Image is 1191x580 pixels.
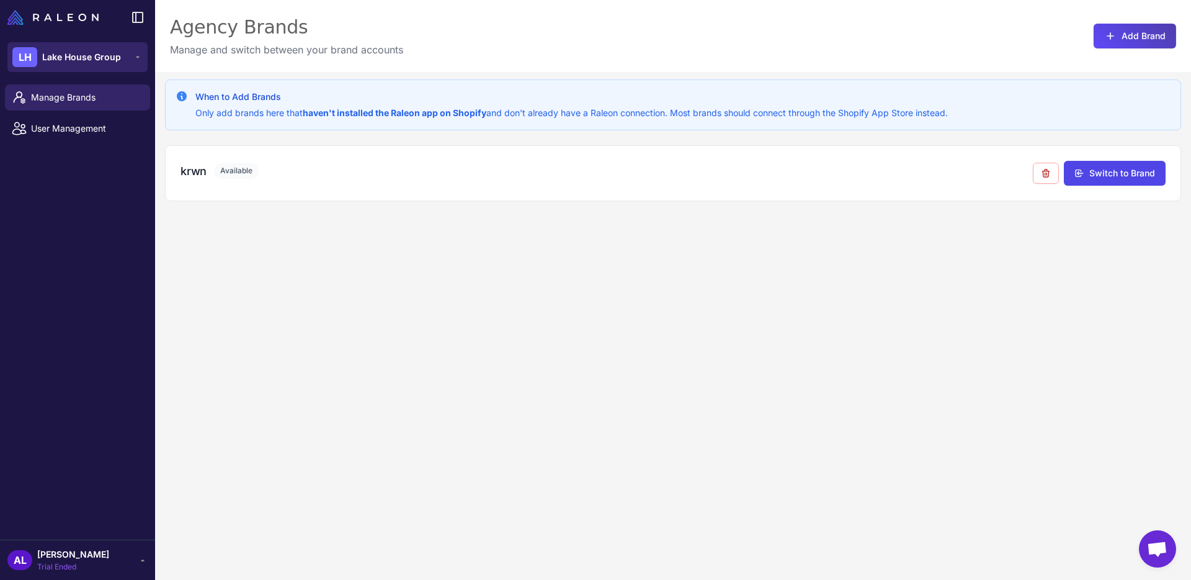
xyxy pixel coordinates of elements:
[170,15,403,40] div: Agency Brands
[7,550,32,570] div: AL
[1064,161,1166,186] button: Switch to Brand
[42,50,121,64] span: Lake House Group
[31,91,140,104] span: Manage Brands
[12,47,37,67] div: LH
[214,163,259,179] span: Available
[170,42,403,57] p: Manage and switch between your brand accounts
[31,122,140,135] span: User Management
[7,10,104,25] a: Raleon Logo
[7,42,148,72] button: LHLake House Group
[37,548,109,561] span: [PERSON_NAME]
[1033,163,1059,184] button: Remove from agency
[181,163,207,179] h3: krwn
[195,106,948,120] p: Only add brands here that and don't already have a Raleon connection. Most brands should connect ...
[37,561,109,573] span: Trial Ended
[7,10,99,25] img: Raleon Logo
[5,84,150,111] a: Manage Brands
[195,90,948,104] h3: When to Add Brands
[1139,530,1176,568] div: Open chat
[303,107,486,118] strong: haven't installed the Raleon app on Shopify
[1094,24,1176,48] button: Add Brand
[5,116,150,142] a: User Management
